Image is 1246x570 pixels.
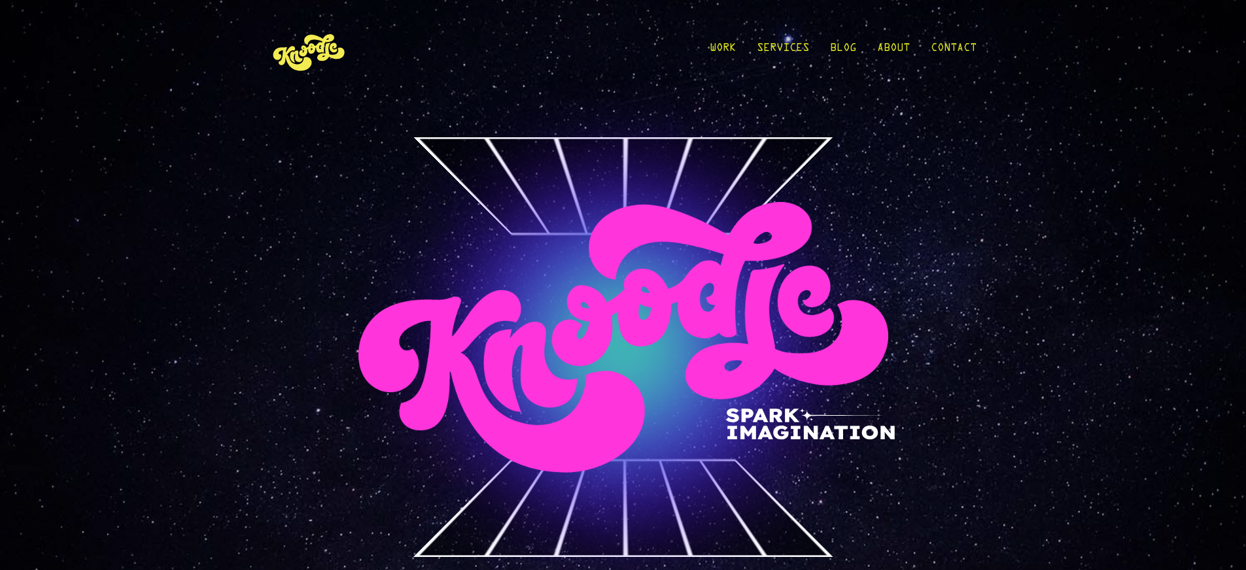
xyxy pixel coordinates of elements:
[830,21,856,82] a: Blog
[877,21,910,82] a: About
[710,21,736,82] a: Work
[270,21,349,82] img: KnoLogo(yellow)
[931,21,977,82] a: Contact
[757,21,809,82] a: Services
